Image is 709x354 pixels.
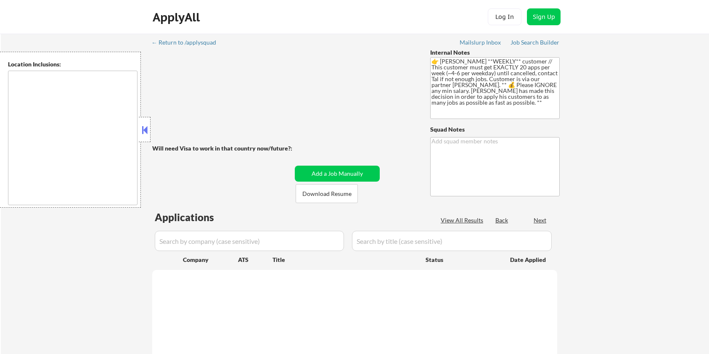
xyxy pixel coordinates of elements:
div: Location Inclusions: [8,60,138,69]
div: Title [272,256,418,264]
div: Squad Notes [430,125,560,134]
div: Status [426,252,498,267]
input: Search by company (case sensitive) [155,231,344,251]
button: Sign Up [527,8,561,25]
div: Mailslurp Inbox [460,40,502,45]
div: ApplyAll [153,10,202,24]
a: ← Return to /applysquad [151,39,224,48]
div: Date Applied [510,256,547,264]
div: Back [495,216,509,225]
div: ATS [238,256,272,264]
div: Job Search Builder [511,40,560,45]
input: Search by title (case sensitive) [352,231,552,251]
div: Company [183,256,238,264]
div: ← Return to /applysquad [151,40,224,45]
div: Internal Notes [430,48,560,57]
div: View All Results [441,216,486,225]
button: Log In [488,8,521,25]
button: Download Resume [296,184,358,203]
button: Add a Job Manually [295,166,380,182]
div: Applications [155,212,238,222]
div: Next [534,216,547,225]
strong: Will need Visa to work in that country now/future?: [152,145,292,152]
